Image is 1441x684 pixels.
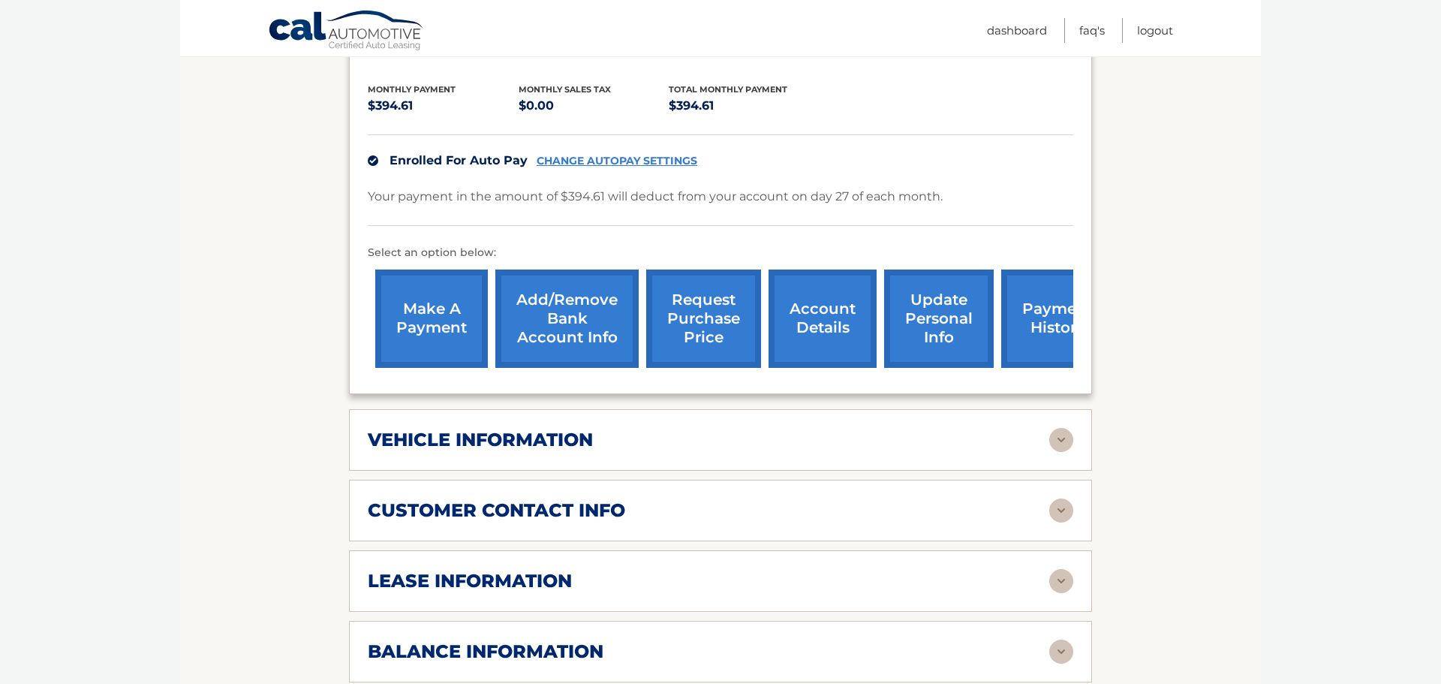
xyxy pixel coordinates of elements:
img: accordion-rest.svg [1049,428,1073,452]
h2: vehicle information [368,429,593,451]
h2: lease information [368,570,572,592]
img: accordion-rest.svg [1049,499,1073,523]
a: Add/Remove bank account info [495,270,639,368]
a: payment history [1001,270,1114,368]
img: check.svg [368,155,378,166]
span: Enrolled For Auto Pay [390,153,528,167]
a: FAQ's [1079,18,1105,43]
p: Your payment in the amount of $394.61 will deduct from your account on day 27 of each month. [368,186,943,207]
p: $0.00 [519,95,669,116]
a: Cal Automotive [268,10,426,53]
span: Monthly Payment [368,84,456,95]
a: Logout [1137,18,1173,43]
a: update personal info [884,270,994,368]
a: Dashboard [987,18,1047,43]
img: accordion-rest.svg [1049,640,1073,664]
h2: balance information [368,640,603,663]
span: Monthly sales Tax [519,84,611,95]
span: Total Monthly Payment [669,84,787,95]
img: accordion-rest.svg [1049,569,1073,593]
p: $394.61 [368,95,519,116]
p: $394.61 [669,95,820,116]
h2: customer contact info [368,499,625,522]
a: make a payment [375,270,488,368]
a: CHANGE AUTOPAY SETTINGS [537,155,697,167]
a: account details [769,270,877,368]
p: Select an option below: [368,244,1073,262]
a: request purchase price [646,270,761,368]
